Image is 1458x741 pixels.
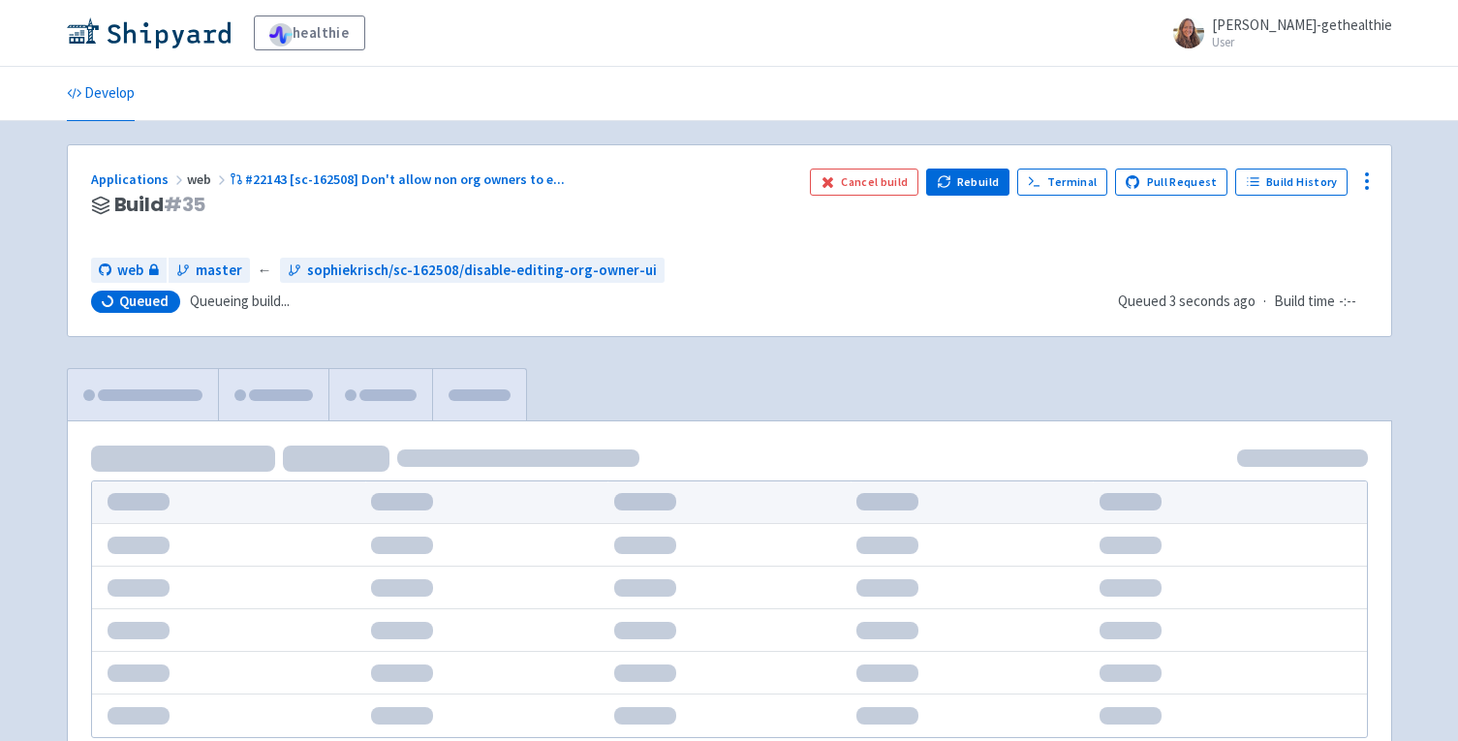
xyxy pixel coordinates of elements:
a: Pull Request [1115,169,1228,196]
a: sophiekrisch/sc-162508/disable-editing-org-owner-ui [280,258,665,284]
a: master [169,258,250,284]
span: [PERSON_NAME]-gethealthie [1212,15,1392,34]
button: Rebuild [926,169,1009,196]
div: · [1118,291,1368,313]
img: Shipyard logo [67,17,231,48]
span: Queued [1118,292,1256,310]
span: Build [114,194,206,216]
button: Cancel build [810,169,919,196]
time: 3 seconds ago [1169,292,1256,310]
span: -:-- [1339,291,1356,313]
span: Build time [1274,291,1335,313]
span: web [187,170,230,188]
a: healthie [254,15,365,50]
span: ← [258,260,272,282]
a: [PERSON_NAME]-gethealthie User [1162,17,1392,48]
a: Develop [67,67,135,121]
span: Queued [119,292,169,311]
span: web [117,260,143,282]
a: Terminal [1017,169,1107,196]
a: web [91,258,167,284]
span: sophiekrisch/sc-162508/disable-editing-org-owner-ui [307,260,657,282]
small: User [1212,36,1392,48]
a: #22143 [sc-162508] Don't allow non org owners to e... [230,170,569,188]
span: Queueing build... [190,291,290,313]
span: master [196,260,242,282]
span: # 35 [164,191,206,218]
a: Applications [91,170,187,188]
a: Build History [1235,169,1348,196]
span: #22143 [sc-162508] Don't allow non org owners to e ... [245,170,565,188]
